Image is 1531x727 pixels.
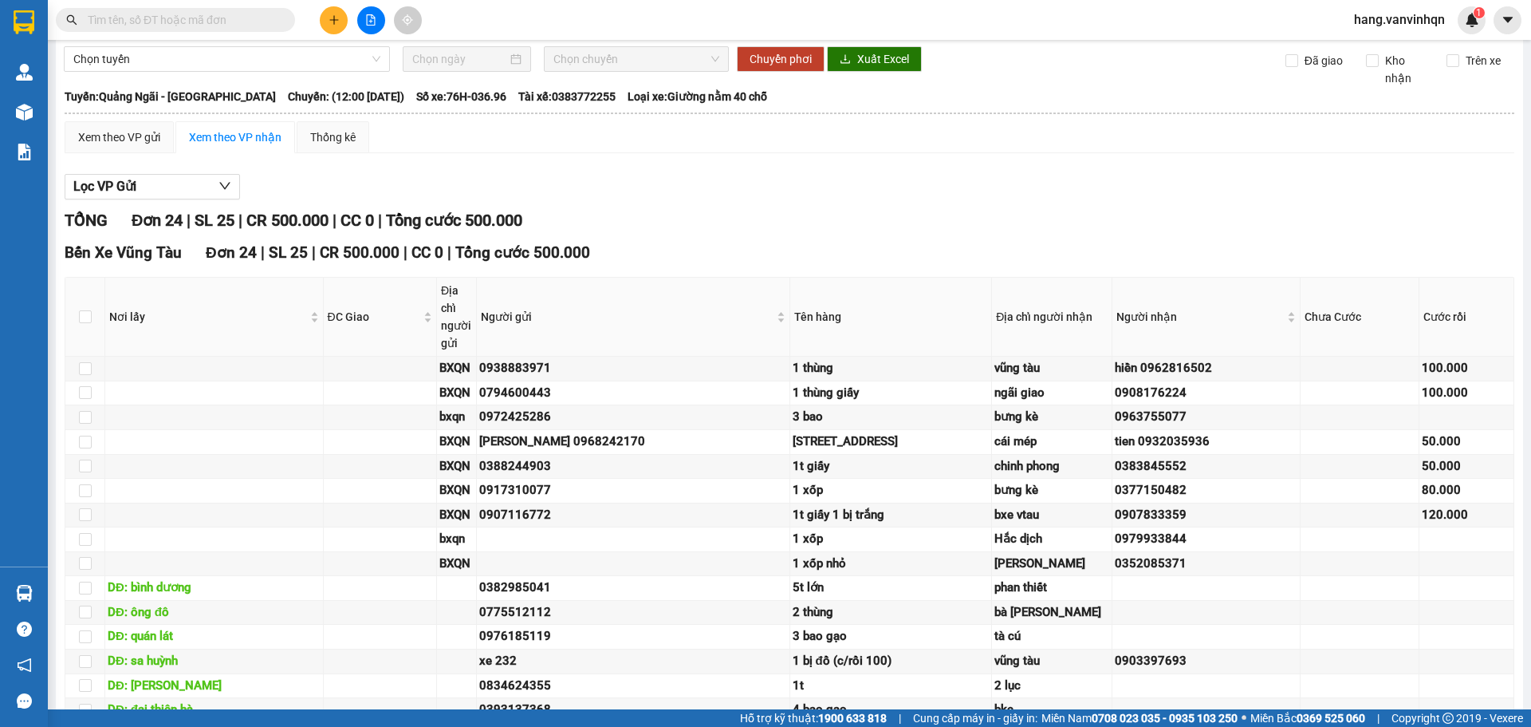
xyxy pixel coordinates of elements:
[447,243,451,262] span: |
[439,384,474,403] div: BXQN
[737,46,825,72] button: Chuyển phơi
[994,457,1109,476] div: chinh phong
[479,457,786,476] div: 0388244903
[320,243,399,262] span: CR 500.000
[994,408,1109,427] div: bưng kè
[402,14,413,26] span: aim
[994,506,1109,525] div: bxe vtau
[246,211,329,230] span: CR 500.000
[1379,52,1435,87] span: Kho nhận
[1115,457,1297,476] div: 0383845552
[16,144,33,160] img: solution-icon
[994,701,1109,720] div: bke
[994,359,1109,378] div: vũng tàu
[840,53,851,66] span: download
[109,308,307,326] span: Nơi lấy
[17,693,32,709] span: message
[329,14,340,26] span: plus
[790,278,993,357] th: Tên hàng
[328,308,421,326] span: ĐC Giao
[1115,555,1297,574] div: 0352085371
[479,384,786,403] div: 0794600443
[195,211,234,230] span: SL 25
[455,243,590,262] span: Tổng cước 500.000
[1115,481,1297,500] div: 0377150482
[793,652,990,671] div: 1 bị đồ (c/rồi 100)
[1297,712,1365,725] strong: 0369 525 060
[994,627,1109,646] div: tà cú
[479,627,786,646] div: 0976185119
[357,6,385,34] button: file-add
[73,176,136,196] span: Lọc VP Gửi
[740,709,887,727] span: Hỗ trợ kỹ thuật:
[479,481,786,500] div: 0917310077
[553,47,719,71] span: Chọn chuyến
[479,433,786,452] div: [PERSON_NAME] 0968242170
[187,211,191,230] span: |
[132,211,183,230] span: Đơn 24
[310,128,356,146] div: Thống kê
[793,359,990,378] div: 1 thùng
[1422,457,1511,476] div: 50.000
[994,433,1109,452] div: cái mép
[16,64,33,81] img: warehouse-icon
[1459,52,1507,69] span: Trên xe
[1242,715,1246,721] span: ⚪️
[1041,709,1238,727] span: Miền Nam
[1115,384,1297,403] div: 0908176224
[1092,712,1238,725] strong: 0708 023 035 - 0935 103 250
[340,211,374,230] span: CC 0
[994,555,1109,574] div: [PERSON_NAME]
[818,712,887,725] strong: 1900 633 818
[479,506,786,525] div: 0907116772
[793,506,990,525] div: 1t giấy 1 bị trắng
[65,211,108,230] span: TỔNG
[1422,433,1511,452] div: 50.000
[1115,359,1297,378] div: hiền 0962816502
[857,50,909,68] span: Xuất Excel
[412,50,507,68] input: Chọn ngày
[1115,652,1297,671] div: 0903397693
[481,308,773,326] span: Người gửi
[1422,384,1511,403] div: 100.000
[88,11,276,29] input: Tìm tên, số ĐT hoặc mã đơn
[108,627,321,646] div: DĐ: quán lát
[416,88,506,105] span: Số xe: 76H-036.96
[1250,709,1365,727] span: Miền Bắc
[411,243,443,262] span: CC 0
[439,433,474,452] div: BXQN
[793,384,990,403] div: 1 thùng giấy
[1115,506,1297,525] div: 0907833359
[518,88,616,105] span: Tài xế: 0383772255
[66,14,77,26] span: search
[1422,359,1511,378] div: 100.000
[16,104,33,121] img: warehouse-icon
[827,46,922,72] button: downloadXuất Excel
[913,709,1037,727] span: Cung cấp máy in - giấy in:
[793,579,990,598] div: 5t lớn
[994,530,1109,549] div: Hắc dịch
[269,243,308,262] span: SL 25
[994,652,1109,671] div: vũng tàu
[899,709,901,727] span: |
[108,579,321,598] div: DĐ: bình dương
[479,652,786,671] div: xe 232
[439,530,474,549] div: bxqn
[1419,278,1514,357] th: Cước rồi
[386,211,522,230] span: Tổng cước 500.000
[261,243,265,262] span: |
[793,627,990,646] div: 3 bao gạo
[1115,433,1297,452] div: tien 0932035936
[479,677,786,696] div: 0834624355
[793,433,990,452] div: [STREET_ADDRESS]
[218,180,231,192] span: down
[1377,709,1379,727] span: |
[288,88,404,105] span: Chuyến: (12:00 [DATE])
[793,555,990,574] div: 1 xốp nhỏ
[994,579,1109,598] div: phan thiết
[108,603,321,622] div: DĐ: ông đô
[439,555,474,574] div: BXQN
[333,211,337,230] span: |
[793,677,990,696] div: 1t
[439,506,474,525] div: BXQN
